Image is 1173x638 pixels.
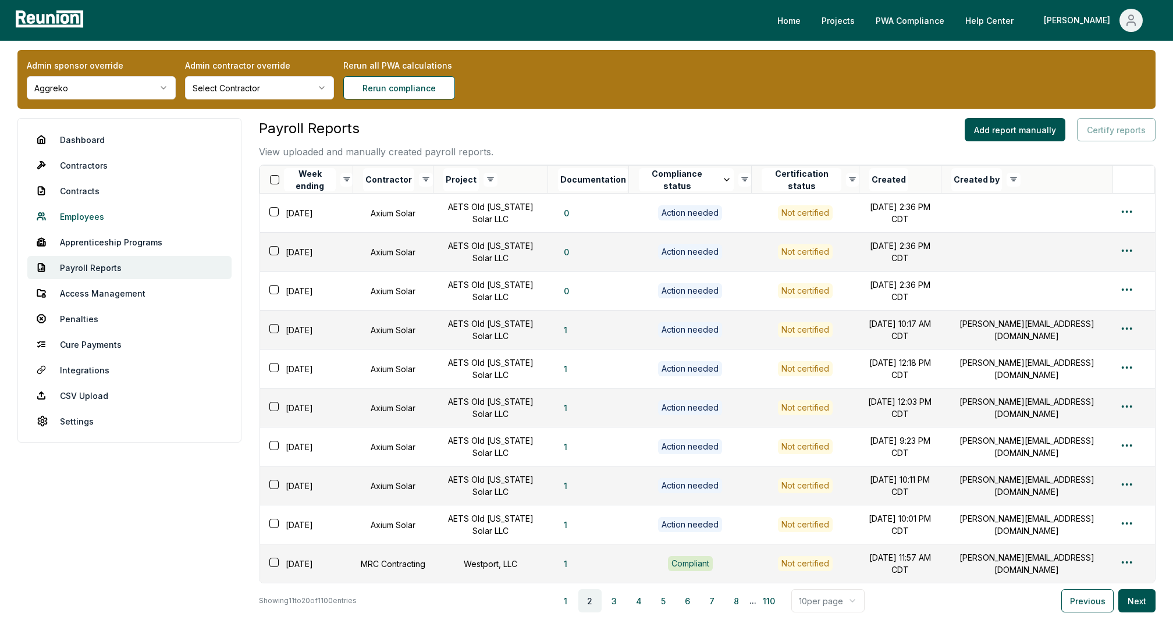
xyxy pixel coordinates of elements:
[603,589,626,612] button: 3
[433,388,548,427] td: AETS Old [US_STATE] Solar LLC
[27,205,232,228] a: Employees
[267,516,353,533] div: [DATE]
[859,272,941,311] td: [DATE] 2:36 PM CDT
[658,400,722,415] div: Action needed
[27,281,232,305] a: Access Management
[433,233,548,272] td: AETS Old [US_STATE] Solar LLC
[554,552,577,575] button: 1
[27,307,232,330] a: Penalties
[652,589,675,612] button: 5
[859,505,941,544] td: [DATE] 10:01 PM CDT
[869,168,908,191] button: Created
[343,59,492,72] label: Rerun all PWA calculations
[812,9,864,32] a: Projects
[267,477,353,494] div: [DATE]
[941,466,1112,505] td: [PERSON_NAME][EMAIL_ADDRESS][DOMAIN_NAME]
[267,244,353,261] div: [DATE]
[554,589,577,612] button: 1
[956,9,1023,32] a: Help Center
[941,544,1112,583] td: [PERSON_NAME][EMAIL_ADDRESS][DOMAIN_NAME]
[778,400,833,415] button: Not certified
[778,556,833,571] button: Not certified
[267,361,353,377] div: [DATE]
[658,322,722,337] div: Action needed
[578,589,602,612] button: 2
[267,555,353,572] div: [DATE]
[859,544,941,583] td: [DATE] 11:57 AM CDT
[353,233,433,272] td: Axium Solar
[859,311,941,350] td: [DATE] 10:17 AM CDT
[433,505,548,544] td: AETS Old [US_STATE] Solar LLC
[284,168,336,191] button: Week ending
[658,244,722,259] div: Action needed
[554,357,577,380] button: 1
[778,517,833,532] div: Not certified
[267,283,353,300] div: [DATE]
[778,361,833,376] button: Not certified
[558,168,628,191] button: Documentation
[658,205,722,220] div: Action needed
[1061,589,1114,612] button: Previous
[433,272,548,311] td: AETS Old [US_STATE] Solar LLC
[554,318,577,341] button: 1
[353,350,433,388] td: Axium Solar
[778,322,833,337] button: Not certified
[267,439,353,455] div: [DATE]
[778,283,833,298] button: Not certified
[433,466,548,505] td: AETS Old [US_STATE] Solar LLC
[658,517,722,532] div: Action needed
[941,311,1112,350] td: [PERSON_NAME][EMAIL_ADDRESS][DOMAIN_NAME]
[941,350,1112,388] td: [PERSON_NAME][EMAIL_ADDRESS][DOMAIN_NAME]
[725,589,748,612] button: 8
[267,400,353,416] div: [DATE]
[554,201,578,224] button: 0
[1044,9,1115,32] div: [PERSON_NAME]
[859,233,941,272] td: [DATE] 2:36 PM CDT
[27,256,232,279] a: Payroll Reports
[27,230,232,254] a: Apprenticeship Programs
[443,168,479,191] button: Project
[778,478,833,493] button: Not certified
[27,179,232,202] a: Contracts
[343,76,455,99] button: Rerun compliance
[554,240,578,263] button: 0
[259,118,493,139] h3: Payroll Reports
[866,9,954,32] a: PWA Compliance
[27,358,232,382] a: Integrations
[941,427,1112,466] td: [PERSON_NAME][EMAIL_ADDRESS][DOMAIN_NAME]
[353,466,433,505] td: Axium Solar
[27,128,232,151] a: Dashboard
[639,168,734,191] button: Compliance status
[27,154,232,177] a: Contractors
[668,556,713,571] div: Compliant
[433,427,548,466] td: AETS Old [US_STATE] Solar LLC
[778,244,833,259] button: Not certified
[27,409,232,433] a: Settings
[353,427,433,466] td: Axium Solar
[1118,589,1156,612] button: Next
[859,427,941,466] td: [DATE] 9:23 PM CDT
[185,59,334,72] label: Admin contractor override
[859,466,941,505] td: [DATE] 10:11 PM CDT
[778,205,833,220] button: Not certified
[778,439,833,454] button: Not certified
[676,589,699,612] button: 6
[554,279,578,302] button: 0
[554,474,577,497] button: 1
[701,589,724,612] button: 7
[941,388,1112,427] td: [PERSON_NAME][EMAIL_ADDRESS][DOMAIN_NAME]
[259,595,357,607] p: Showing 11 to 20 of 1100 entries
[951,168,1002,191] button: Created by
[353,505,433,544] td: Axium Solar
[658,439,722,454] div: Action needed
[658,361,722,376] div: Action needed
[749,594,756,608] span: ...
